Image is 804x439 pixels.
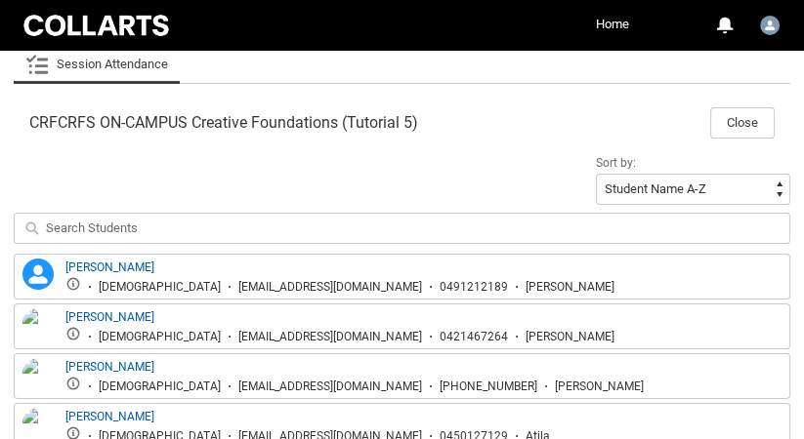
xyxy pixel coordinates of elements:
[596,156,636,170] span: Sort by:
[14,45,180,84] li: Session Attendance
[238,280,422,295] div: [EMAIL_ADDRESS][DOMAIN_NAME]
[14,213,790,244] input: Search Students
[29,113,418,133] span: CRFCRFS ON-CAMPUS Creative Foundations (Tutorial 5)
[238,330,422,344] div: [EMAIL_ADDRESS][DOMAIN_NAME]
[65,310,154,324] a: [PERSON_NAME]
[25,45,168,84] a: Session Attendance
[99,379,221,394] div: [DEMOGRAPHIC_DATA]
[99,330,221,344] div: [DEMOGRAPHIC_DATA]
[440,280,508,295] div: 0491212189
[238,379,422,394] div: [EMAIL_ADDRESS][DOMAIN_NAME]
[65,360,154,374] a: [PERSON_NAME]
[65,410,154,423] a: [PERSON_NAME]
[22,259,54,290] lightning-icon: Alexander Durbin
[526,280,614,295] div: [PERSON_NAME]
[755,8,784,39] button: User Profile Benjamin.McKenzie
[591,10,634,39] a: Home
[710,107,775,139] button: Close
[22,358,54,401] img: Asher Tenkate
[526,330,614,344] div: [PERSON_NAME]
[440,330,508,344] div: 0421467264
[760,16,780,35] img: Benjamin.McKenzie
[555,379,644,394] div: [PERSON_NAME]
[440,379,537,394] div: [PHONE_NUMBER]
[65,260,154,274] a: [PERSON_NAME]
[22,308,54,351] img: Ashanti Mino
[99,280,221,295] div: [DEMOGRAPHIC_DATA]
